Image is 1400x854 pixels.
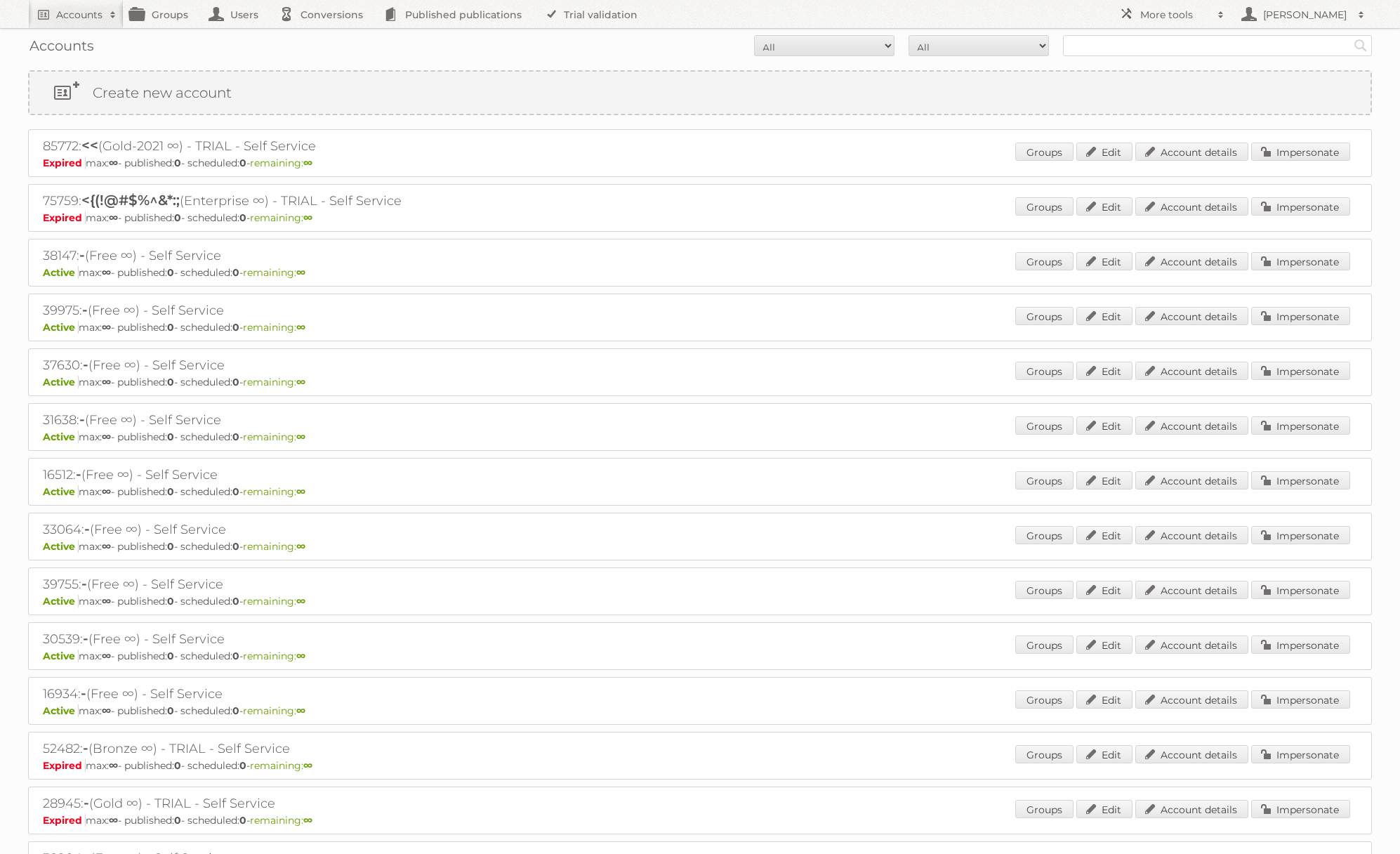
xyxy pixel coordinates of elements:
span: remaining: [250,814,312,827]
strong: 0 [232,704,239,717]
strong: 0 [232,376,239,388]
a: Edit [1076,526,1132,544]
a: Edit [1076,143,1132,161]
strong: 0 [232,431,239,443]
a: Impersonate [1251,416,1350,435]
a: Groups [1015,800,1074,818]
h2: 28945: (Gold ∞) - TRIAL - Self Service [43,794,534,813]
strong: ∞ [296,321,305,334]
a: Edit [1076,416,1132,435]
strong: ∞ [102,650,111,662]
a: Account details [1135,252,1248,270]
strong: ∞ [296,595,305,607]
a: Impersonate [1251,197,1350,216]
span: remaining: [243,650,305,662]
strong: 0 [232,266,239,279]
strong: ∞ [102,704,111,717]
strong: ∞ [102,376,111,388]
strong: 0 [174,157,181,169]
h2: 16512: (Free ∞) - Self Service [43,466,534,484]
h2: 16934: (Free ∞) - Self Service [43,685,534,703]
strong: ∞ [296,431,305,443]
span: Active [43,704,79,717]
strong: 0 [232,485,239,498]
a: Groups [1015,252,1074,270]
h2: Accounts [56,8,103,22]
span: remaining: [250,211,312,224]
strong: ∞ [303,157,312,169]
strong: 0 [174,759,181,772]
span: Active [43,431,79,443]
a: Groups [1015,307,1074,325]
span: remaining: [243,595,305,607]
strong: ∞ [296,650,305,662]
p: max: - published: - scheduled: - [43,485,1357,498]
strong: 0 [174,814,181,827]
h2: 39975: (Free ∞) - Self Service [43,301,534,320]
span: - [79,411,85,428]
a: Impersonate [1251,252,1350,270]
span: - [79,247,85,263]
span: - [81,575,87,592]
span: remaining: [243,485,305,498]
h2: 37630: (Free ∞) - Self Service [43,356,534,374]
strong: 0 [167,540,174,553]
a: Edit [1076,307,1132,325]
span: <{(!@#$%^&*:; [81,192,180,209]
strong: ∞ [303,814,312,827]
a: Edit [1076,252,1132,270]
strong: ∞ [303,759,312,772]
a: Account details [1135,143,1248,161]
input: Search [1350,35,1371,56]
a: Account details [1135,581,1248,599]
strong: ∞ [109,814,118,827]
span: Active [43,376,79,388]
h2: [PERSON_NAME] [1260,8,1351,22]
a: Impersonate [1251,745,1350,763]
strong: 0 [232,595,239,607]
a: Impersonate [1251,690,1350,709]
a: Impersonate [1251,471,1350,490]
strong: ∞ [296,540,305,553]
a: Groups [1015,526,1074,544]
a: Edit [1076,197,1132,216]
span: remaining: [243,321,305,334]
a: Impersonate [1251,307,1350,325]
h2: 52482: (Bronze ∞) - TRIAL - Self Service [43,740,534,758]
p: max: - published: - scheduled: - [43,376,1357,388]
strong: ∞ [109,759,118,772]
strong: ∞ [296,266,305,279]
h2: 75759: (Enterprise ∞) - TRIAL - Self Service [43,192,534,210]
a: Impersonate [1251,581,1350,599]
span: Expired [43,814,86,827]
strong: ∞ [102,431,111,443]
a: Account details [1135,362,1248,380]
span: Expired [43,157,86,169]
h2: 30539: (Free ∞) - Self Service [43,630,534,648]
strong: 0 [167,376,174,388]
a: Edit [1076,471,1132,490]
span: remaining: [243,266,305,279]
strong: ∞ [102,266,111,279]
h2: 31638: (Free ∞) - Self Service [43,411,534,429]
strong: ∞ [296,704,305,717]
h2: More tools [1140,8,1210,22]
strong: ∞ [109,211,118,224]
strong: 0 [167,704,174,717]
p: max: - published: - scheduled: - [43,814,1357,827]
strong: ∞ [303,211,312,224]
a: Groups [1015,690,1074,709]
span: remaining: [243,376,305,388]
span: Active [43,595,79,607]
strong: 0 [239,814,246,827]
strong: 0 [167,485,174,498]
strong: ∞ [102,540,111,553]
a: Edit [1076,636,1132,654]
strong: ∞ [102,321,111,334]
p: max: - published: - scheduled: - [43,704,1357,717]
strong: 0 [167,266,174,279]
a: Groups [1015,143,1074,161]
strong: ∞ [102,485,111,498]
p: max: - published: - scheduled: - [43,211,1357,224]
a: Create new account [29,72,1371,114]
